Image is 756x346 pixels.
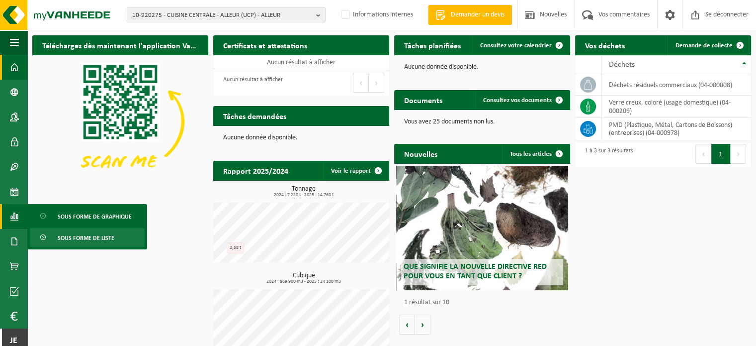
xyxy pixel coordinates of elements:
[502,144,569,164] a: Tous les articles
[510,151,552,157] font: Tous les articles
[32,55,208,188] img: Téléchargez l'application VHEPlus
[719,151,723,158] font: 1
[711,144,731,164] button: 1
[404,63,479,71] font: Aucune donnée disponible.
[404,151,437,159] font: Nouvelles
[396,166,569,290] a: Que signifie la nouvelle directive RED pour vous en tant que client ?
[540,11,567,18] font: Nouvelles
[292,185,316,193] font: Tonnage
[472,35,569,55] a: Consultez votre calendrier
[428,5,512,25] a: Demander un devis
[609,81,732,89] font: déchets résiduels commerciaux (04-000008)
[323,161,388,181] a: Voir le rapport
[331,168,371,174] font: Voir le rapport
[223,134,298,141] font: Aucune donnée disponible.
[585,42,625,50] font: Vos déchets
[58,235,114,241] font: Sous forme de liste
[404,118,495,125] font: Vous avez 25 documents non lus.
[58,214,132,220] font: Sous forme de graphique
[731,144,746,164] button: Suivant
[705,11,749,18] font: Se déconnecter
[353,73,369,93] button: Précédent
[266,279,341,284] font: 2024 : 869 900 m3 - 2025 : 24 100 m3
[668,35,750,55] a: Demande de collecte
[369,73,384,93] button: Suivant
[695,144,711,164] button: Précédent
[223,168,288,176] font: Rapport 2025/2024
[475,90,569,110] a: Consultez vos documents
[483,97,552,104] font: Consultez vos documents
[42,42,224,50] font: Téléchargez dès maintenant l'application Vanheede+ !
[404,97,442,105] font: Documents
[404,263,547,280] font: Que signifie la nouvelle directive RED pour vous en tant que client ?
[274,192,334,198] font: 2024 : 7 220 t - 2025 : 14 760 t
[480,42,552,49] font: Consultez votre calendrier
[451,11,504,18] font: Demander un devis
[609,99,731,115] font: verre creux, coloré (usage domestique) (04-000209)
[598,11,650,18] font: Vos commentaires
[223,113,286,121] font: Tâches demandées
[609,61,635,69] font: Déchets
[609,121,732,137] font: PMD (Plastique, Métal, Cartons de Boissons) (entreprises) (04-000978)
[223,42,307,50] font: Certificats et attestations
[585,148,633,154] font: 1 à 3 sur 3 résultats
[267,59,336,66] font: Aucun résultat à afficher
[404,299,449,306] font: 1 résultat sur 10
[223,77,283,83] font: Aucun résultat à afficher
[10,336,17,346] font: je
[293,272,315,279] font: Cubique
[30,228,145,247] a: Sous forme de liste
[127,7,326,22] button: 10-920275 - CUISINE CENTRALE - ALLEUR (UCP) - ALLEUR
[675,42,733,49] font: Demande de collecte
[230,245,241,250] font: 2,58 t
[353,11,413,18] font: Informations internes
[30,207,145,226] a: Sous forme de graphique
[404,42,461,50] font: Tâches planifiées
[132,12,280,18] font: 10-920275 - CUISINE CENTRALE - ALLEUR (UCP) - ALLEUR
